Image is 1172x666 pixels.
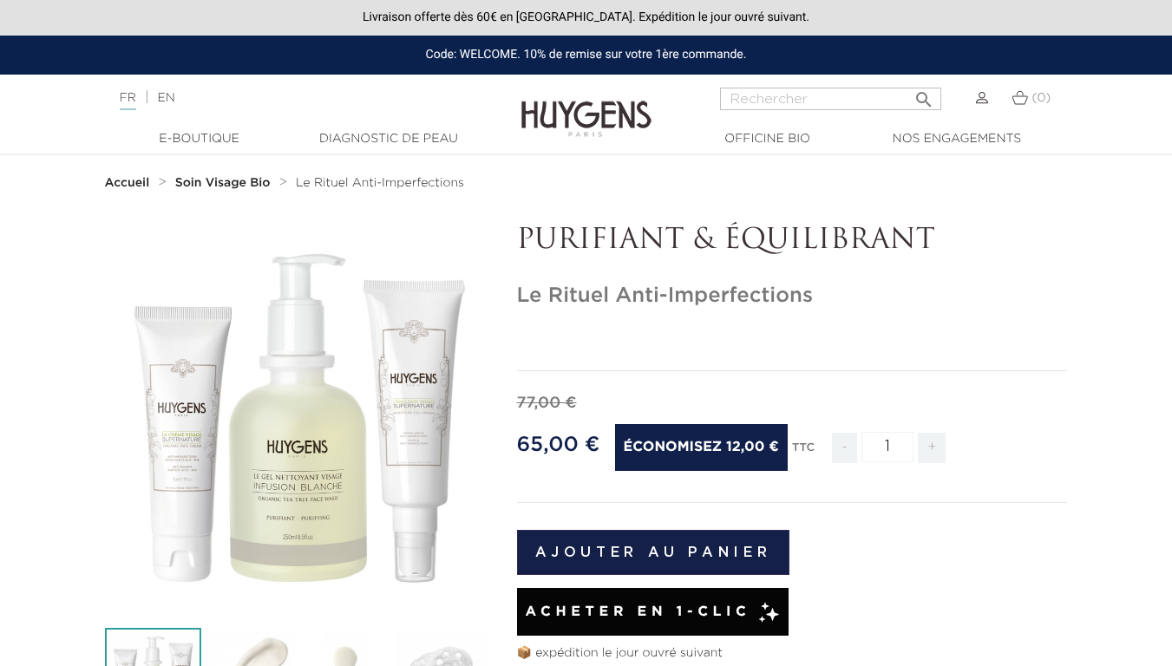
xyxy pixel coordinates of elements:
img: Huygens [521,73,651,140]
button:  [908,82,940,106]
div: | [111,88,475,108]
strong: Soin Visage Bio [175,177,271,189]
span: Économisez 12,00 € [615,424,788,471]
p: PURIFIANT & ÉQUILIBRANT [517,225,1068,258]
strong: Accueil [105,177,150,189]
i:  [913,84,934,105]
h1: Le Rituel Anti-Imperfections [517,284,1068,309]
p: 📦 expédition le jour ouvré suivant [517,644,1068,663]
div: TTC [792,429,815,476]
a: Officine Bio [681,130,854,148]
a: Nos engagements [870,130,1044,148]
span: - [832,433,856,463]
input: Quantité [861,432,913,462]
a: FR [120,92,136,110]
span: + [918,433,946,463]
a: Le Rituel Anti-Imperfections [296,176,464,190]
a: E-Boutique [113,130,286,148]
a: Soin Visage Bio [175,176,275,190]
a: Accueil [105,176,154,190]
span: 65,00 € [517,434,600,455]
span: 77,00 € [517,395,577,411]
span: (0) [1031,92,1051,104]
button: Ajouter au panier [517,530,790,575]
a: Diagnostic de peau [302,130,475,148]
span: Le Rituel Anti-Imperfections [296,177,464,189]
input: Rechercher [720,88,941,110]
a: EN [157,92,174,104]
